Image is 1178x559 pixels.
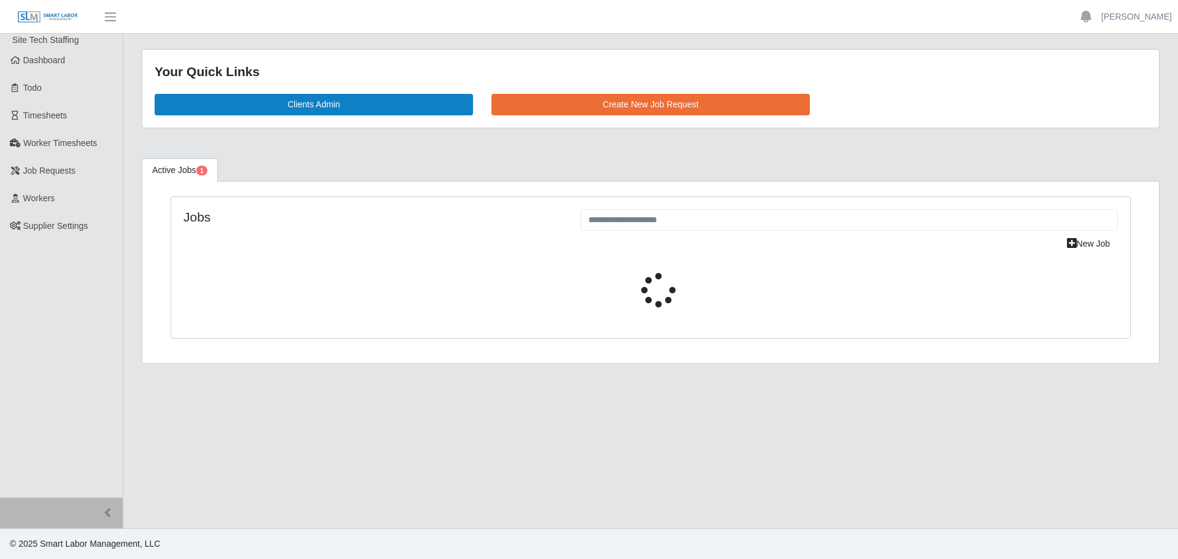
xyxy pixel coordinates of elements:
[23,138,97,148] span: Worker Timesheets
[155,94,473,115] a: Clients Admin
[17,10,79,24] img: SLM Logo
[23,221,88,231] span: Supplier Settings
[491,94,810,115] a: Create New Job Request
[23,83,42,93] span: Todo
[23,110,67,120] span: Timesheets
[196,166,207,175] span: Pending Jobs
[23,166,76,175] span: Job Requests
[1059,233,1118,255] a: New Job
[142,158,218,182] a: Active Jobs
[12,35,79,45] span: Site Tech Staffing
[23,55,66,65] span: Dashboard
[1101,10,1172,23] a: [PERSON_NAME]
[23,193,55,203] span: Workers
[155,62,1147,82] div: Your Quick Links
[183,209,562,225] h4: Jobs
[10,539,160,549] span: © 2025 Smart Labor Management, LLC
